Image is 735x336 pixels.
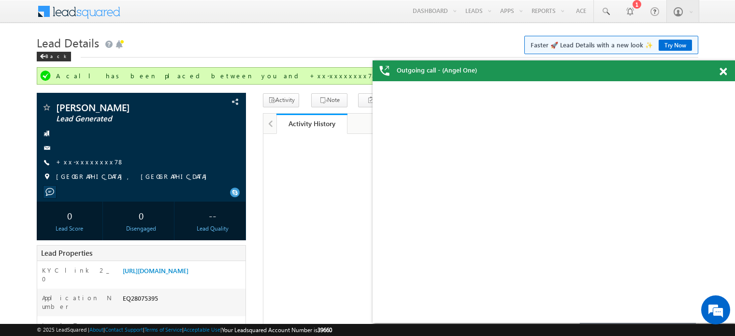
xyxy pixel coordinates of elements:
div: 0 [39,206,100,224]
span: 39660 [317,326,332,334]
label: Application Number [42,293,113,311]
span: [PERSON_NAME] [56,102,186,112]
a: Acceptable Use [184,326,220,333]
button: Activity [263,93,299,107]
span: © 2025 LeadSquared | | | | | [37,325,332,335]
button: Note [311,93,347,107]
a: [URL][DOMAIN_NAME] [123,266,188,275]
span: [GEOGRAPHIC_DATA], [GEOGRAPHIC_DATA] [56,172,212,182]
a: About [89,326,103,333]
a: Back [37,51,76,59]
a: Contact Support [105,326,143,333]
a: Activity History [276,114,347,134]
div: Back [37,52,71,61]
a: Try Now [659,40,692,51]
div: Disengaged [111,224,172,233]
label: KYC link 2_0 [42,266,113,283]
span: Outgoing call - (Angel One) [397,66,477,74]
span: Lead Properties [41,248,92,258]
button: Task [358,93,394,107]
a: Terms of Service [144,326,182,333]
div: Lead Score [39,224,100,233]
div: Lead Quality [182,224,243,233]
label: Lead Type [42,321,92,330]
div: PAID [120,321,245,335]
a: +xx-xxxxxxxx78 [56,158,124,166]
div: Tasks [355,118,410,130]
div: 0 [111,206,172,224]
span: Your Leadsquared Account Number is [222,326,332,334]
span: Lead Details [37,35,99,50]
div: Activity History [284,119,340,128]
div: -- [182,206,243,224]
span: Faster 🚀 Lead Details with a new look ✨ [531,40,692,50]
span: Lead Generated [56,114,186,124]
div: A call has been placed between you and +xx-xxxxxxxx78 [56,72,681,80]
div: EQ28075395 [120,293,245,307]
a: Tasks [347,114,418,134]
